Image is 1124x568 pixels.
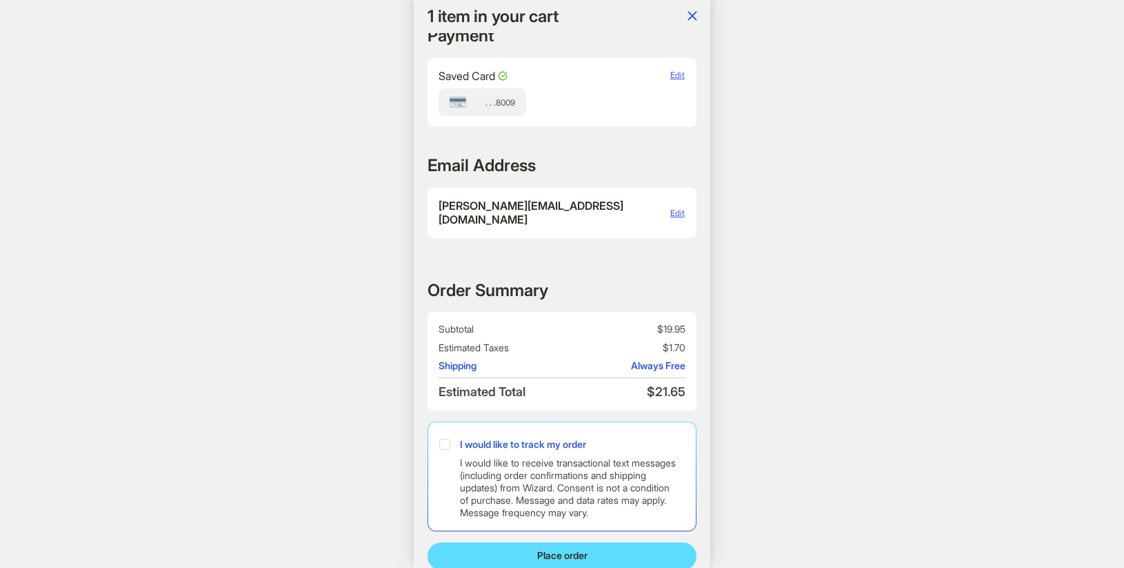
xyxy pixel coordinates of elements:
[670,70,685,80] span: Edit
[439,342,559,354] span: Estimated Taxes
[428,280,548,301] h2: Order Summary
[428,8,558,26] h1: 1 item in your cart
[460,457,679,520] span: I would like to receive transactional text messages (including order confirmations and shipping u...
[670,199,685,228] button: Edit
[439,199,670,228] span: [PERSON_NAME][EMAIL_ADDRESS][DOMAIN_NAME]
[565,323,685,335] span: $19.95
[565,360,685,372] span: Always Free
[460,438,679,451] span: I would like to track my order
[428,155,536,176] h2: Email Address
[670,208,685,218] span: Edit
[439,384,559,400] span: Estimated Total
[439,360,559,372] span: Shipping
[485,97,515,108] span: . . . 8009
[428,25,494,46] h2: Payment
[537,549,588,562] span: Place order
[670,69,685,81] button: Edit
[439,323,559,335] span: Subtotal
[565,384,685,400] span: $21.65
[565,342,685,354] span: $1.70
[439,69,508,84] span: Saved Card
